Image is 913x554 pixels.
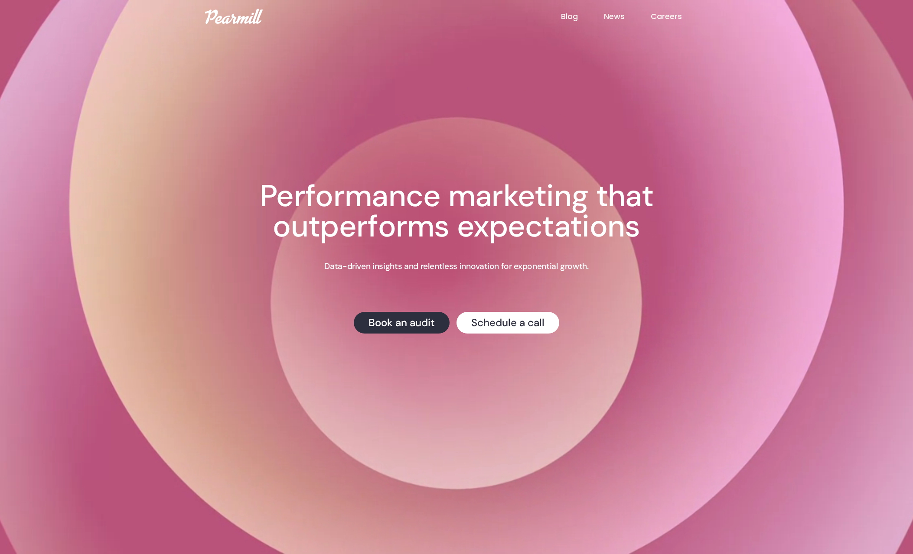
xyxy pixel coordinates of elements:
a: Blog [561,11,604,22]
a: Careers [651,11,708,22]
a: Schedule a call [456,311,559,333]
h1: Performance marketing that outperforms expectations [214,181,699,242]
img: Pearmill logo [205,9,263,24]
a: News [604,11,651,22]
p: Data-driven insights and relentless innovation for exponential growth. [324,261,588,272]
a: Book an audit [354,311,450,333]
